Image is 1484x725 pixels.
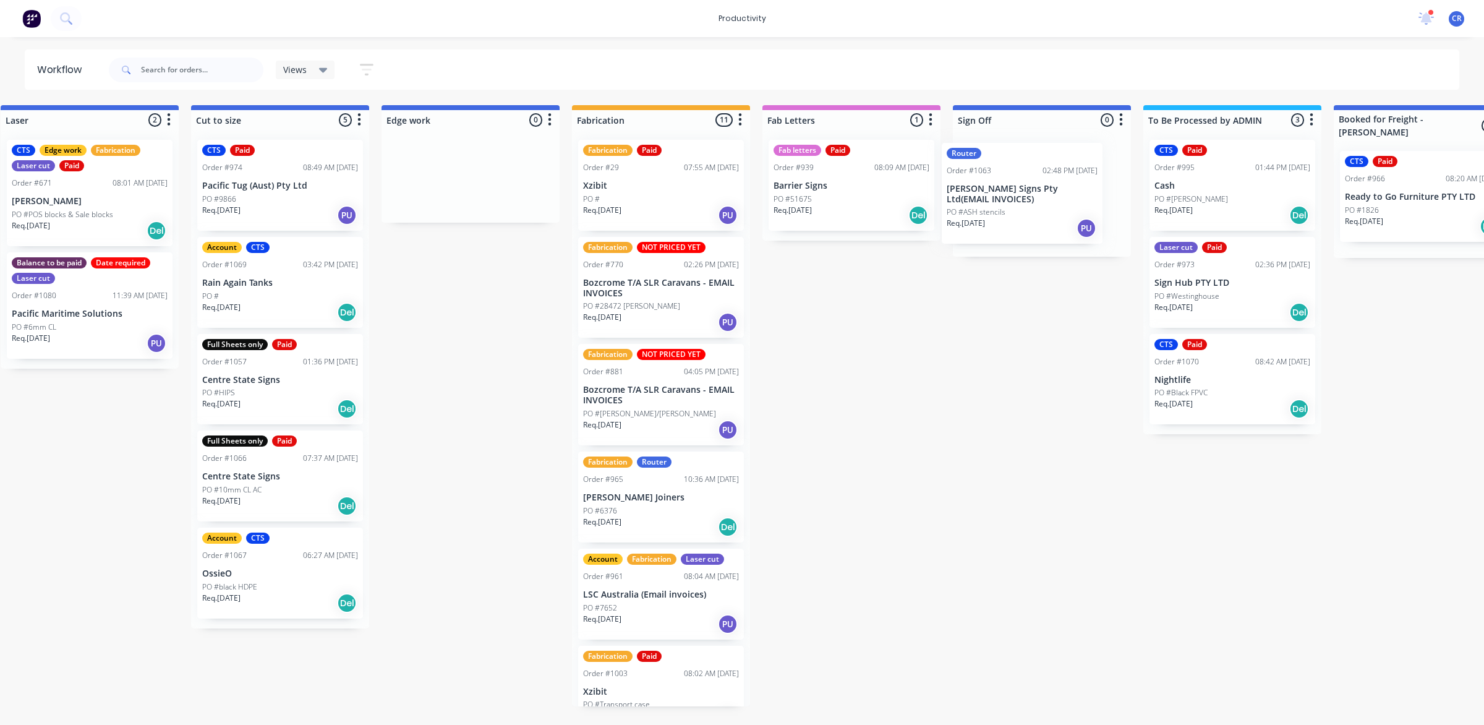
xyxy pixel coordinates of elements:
span: CR [1452,13,1462,24]
img: Factory [22,9,41,28]
span: Views [283,63,307,76]
div: Workflow [37,62,88,77]
input: Search for orders... [141,58,263,82]
div: productivity [712,9,772,28]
